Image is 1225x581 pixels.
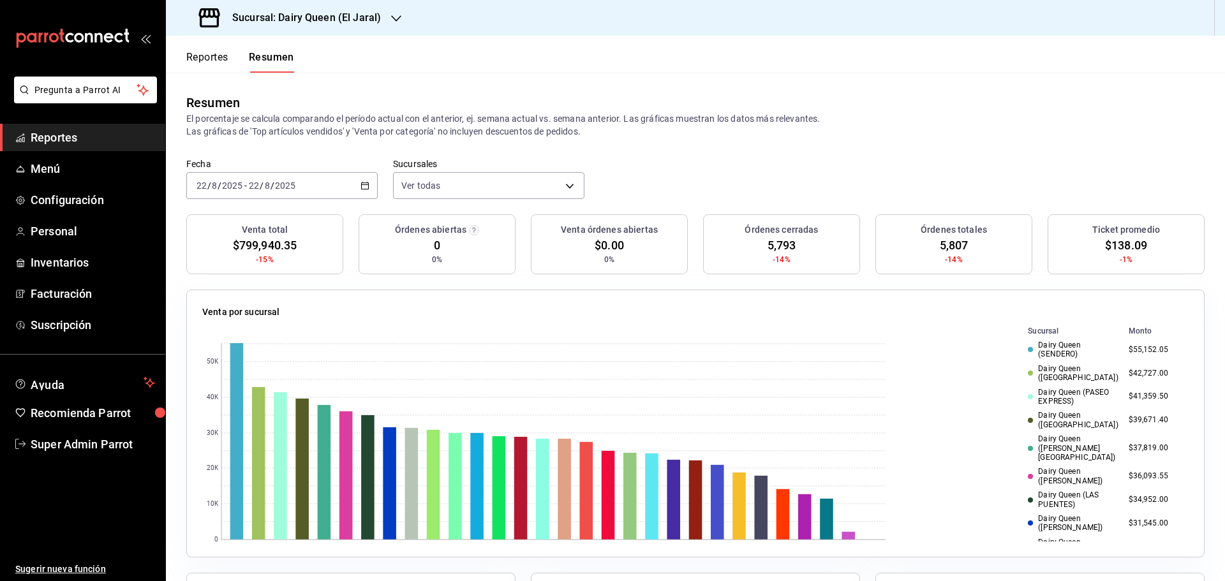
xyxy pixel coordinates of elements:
[1028,364,1118,383] div: Dairy Queen ([GEOGRAPHIC_DATA])
[1028,490,1118,509] div: Dairy Queen (LAS PUENTES)
[31,254,155,271] span: Inventarios
[1028,538,1118,556] div: Dairy Queen (GALERIAS MTY PB)
[1124,432,1189,464] td: $37,819.00
[249,51,294,73] button: Resumen
[186,51,294,73] div: navigation tabs
[768,237,796,254] span: 5,793
[1120,254,1132,265] span: -1%
[604,254,614,265] span: 0%
[260,180,264,191] span: /
[921,223,987,237] h3: Órdenes totales
[31,436,155,453] span: Super Admin Parrot
[186,159,378,168] label: Fecha
[186,93,240,112] div: Resumen
[264,180,271,191] input: --
[186,51,228,73] button: Reportes
[31,375,138,390] span: Ayuda
[773,254,791,265] span: -14%
[1105,237,1147,254] span: $138.09
[1124,324,1189,338] th: Monto
[248,180,260,191] input: --
[140,33,151,43] button: open_drawer_menu
[31,160,155,177] span: Menú
[395,223,466,237] h3: Órdenes abiertas
[202,305,279,319] p: Venta por sucursal
[1124,535,1189,559] td: $31,371.00
[432,254,442,265] span: 0%
[1124,385,1189,409] td: $41,359.50
[244,180,247,191] span: -
[1124,488,1189,511] td: $34,952.00
[222,10,381,26] h3: Sucursal: Dairy Queen (El Jaral)
[1124,338,1189,362] td: $55,152.05
[434,237,440,254] span: 0
[207,501,219,508] text: 10K
[1028,434,1118,462] div: Dairy Queen ([PERSON_NAME][GEOGRAPHIC_DATA])
[9,92,157,106] a: Pregunta a Parrot AI
[34,84,137,97] span: Pregunta a Parrot AI
[274,180,296,191] input: ----
[242,223,288,237] h3: Venta total
[745,223,818,237] h3: Órdenes cerradas
[940,237,969,254] span: 5,807
[1028,388,1118,406] div: Dairy Queen (PASEO EXPRESS)
[31,316,155,334] span: Suscripción
[196,180,207,191] input: --
[218,180,221,191] span: /
[1028,411,1118,429] div: Dairy Queen ([GEOGRAPHIC_DATA])
[214,536,218,543] text: 0
[1028,514,1118,533] div: Dairy Queen ([PERSON_NAME])
[14,77,157,103] button: Pregunta a Parrot AI
[1124,408,1189,432] td: $39,671.40
[1124,362,1189,385] td: $42,727.00
[393,159,584,168] label: Sucursales
[595,237,624,254] span: $0.00
[1092,223,1160,237] h3: Ticket promedio
[186,112,1205,138] p: El porcentaje se calcula comparando el período actual con el anterior, ej. semana actual vs. sema...
[221,180,243,191] input: ----
[31,223,155,240] span: Personal
[1124,511,1189,535] td: $31,545.00
[207,430,219,437] text: 30K
[15,563,155,576] span: Sugerir nueva función
[207,180,211,191] span: /
[561,223,658,237] h3: Venta órdenes abiertas
[271,180,274,191] span: /
[207,394,219,401] text: 40K
[945,254,963,265] span: -14%
[207,465,219,472] text: 20K
[1007,324,1123,338] th: Sucursal
[1028,467,1118,485] div: Dairy Queen ([PERSON_NAME])
[233,237,297,254] span: $799,940.35
[1028,341,1118,359] div: Dairy Queen (SENDERO)
[207,358,219,365] text: 50K
[31,285,155,302] span: Facturación
[401,179,440,192] span: Ver todas
[31,404,155,422] span: Recomienda Parrot
[211,180,218,191] input: --
[31,191,155,209] span: Configuración
[31,129,155,146] span: Reportes
[1124,464,1189,488] td: $36,093.55
[256,254,274,265] span: -15%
